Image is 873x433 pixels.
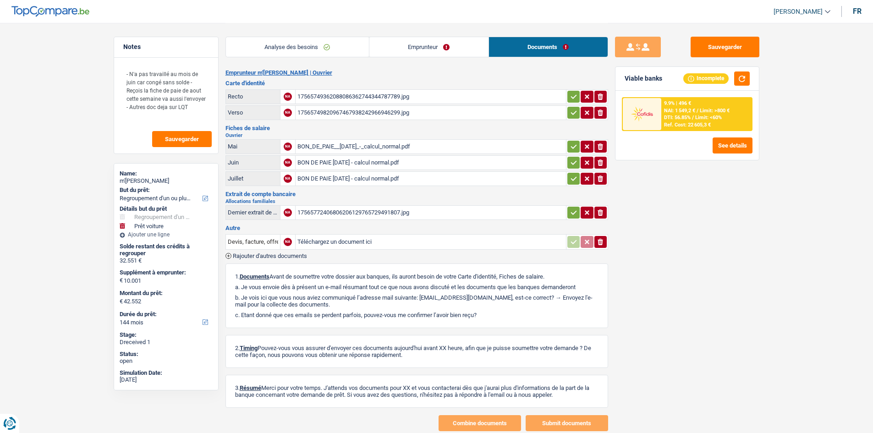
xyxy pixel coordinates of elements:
div: NA [284,93,292,101]
div: 17565749362088086362744344787789.jpg [297,90,564,104]
h2: Ouvrier [225,133,608,138]
div: Dreceived 1 [120,339,213,346]
span: Limit: >800 € [700,108,730,114]
div: 9.9% | 496 € [664,100,691,106]
span: € [120,298,123,305]
div: Mai [228,143,278,150]
button: See details [713,137,752,153]
h3: Extrait de compte bancaire [225,191,608,197]
div: Stage: [120,331,213,339]
div: fr [853,7,862,16]
div: BON DE PAIE [DATE] - calcul normal.pdf [297,156,564,170]
a: [PERSON_NAME] [766,4,830,19]
div: NA [284,143,292,151]
img: TopCompare Logo [11,6,89,17]
label: Montant du prêt: [120,290,211,297]
div: NA [284,208,292,217]
label: Durée du prêt: [120,311,211,318]
div: Status: [120,351,213,358]
button: Rajouter d'autres documents [225,253,307,259]
div: Verso [228,109,278,116]
div: 32.551 € [120,257,213,264]
div: BON_DE_PAIE__[DATE]_-_calcul_normal.pdf [297,140,564,153]
div: Simulation Date: [120,369,213,377]
a: Analyse des besoins [226,37,369,57]
div: open [120,357,213,365]
button: Submit documents [526,415,608,431]
button: Sauvegarder [691,37,759,57]
div: NA [284,109,292,117]
p: a. Je vous envoie dès à présent un e-mail résumant tout ce que nous avons discuté et les doc... [235,284,598,290]
div: Juillet [228,175,278,182]
div: 17565749820967467938242966946299.jpg [297,106,564,120]
div: NA [284,238,292,246]
div: Name: [120,170,213,177]
div: Ref. Cost: 22 605,3 € [664,122,711,128]
span: Timing [240,345,258,351]
h5: Notes [123,43,209,51]
span: Rajouter d'autres documents [233,253,307,259]
p: 1. Avant de soumettre votre dossier aux banques, ils auront besoin de votre Carte d'identité, Fic... [235,273,598,280]
span: Limit: <60% [695,115,722,121]
label: Supplément à emprunter: [120,269,211,276]
div: m'[PERSON_NAME] [120,177,213,185]
div: Ajouter une ligne [120,231,213,238]
div: Incomplete [683,73,729,83]
h3: Carte d'identité [225,80,608,86]
div: NA [284,159,292,167]
button: Sauvegarder [152,131,212,147]
a: Documents [489,37,608,57]
label: But du prêt: [120,186,211,194]
h2: Emprunteur m'[PERSON_NAME] | Ouvrier [225,69,608,77]
div: Juin [228,159,278,166]
p: b. Je vois ici que vous nous aviez communiqué l’adresse mail suivante: [EMAIL_ADDRESS][DOMAIN_NA... [235,294,598,308]
span: Résumé [240,384,261,391]
div: 17565772406806206129765729491807.jpg [297,206,564,219]
button: Combine documents [439,415,521,431]
div: Dernier extrait de compte pour vos allocations familiales [228,209,278,216]
div: NA [284,175,292,183]
p: c. Etant donné que ces emails se perdent parfois, pouvez-vous me confirmer l’avoir bien reçu? [235,312,598,318]
span: [PERSON_NAME] [774,8,823,16]
span: Documents [240,273,269,280]
div: Détails but du prêt [120,205,213,213]
img: Cofidis [625,105,659,122]
div: Viable banks [625,75,662,82]
div: [DATE] [120,376,213,384]
div: Recto [228,93,278,100]
span: € [120,277,123,284]
div: Solde restant des crédits à regrouper [120,243,213,257]
span: DTI: 56.85% [664,115,691,121]
h2: Allocations familiales [225,199,608,204]
p: 3. Merci pour votre temps. J'attends vos documents pour XX et vous contacterai dès que j'aurai p... [235,384,598,398]
h3: Autre [225,225,608,231]
span: / [697,108,698,114]
span: NAI: 1 549,2 € [664,108,695,114]
span: Sauvegarder [165,136,199,142]
p: 2. Pouvez-vous vous assurer d'envoyer ces documents aujourd'hui avant XX heure, afin que je puiss... [235,345,598,358]
span: / [692,115,694,121]
div: BON DE PAIE [DATE] - calcul normal.pdf [297,172,564,186]
h3: Fiches de salaire [225,125,608,131]
a: Emprunteur [369,37,489,57]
